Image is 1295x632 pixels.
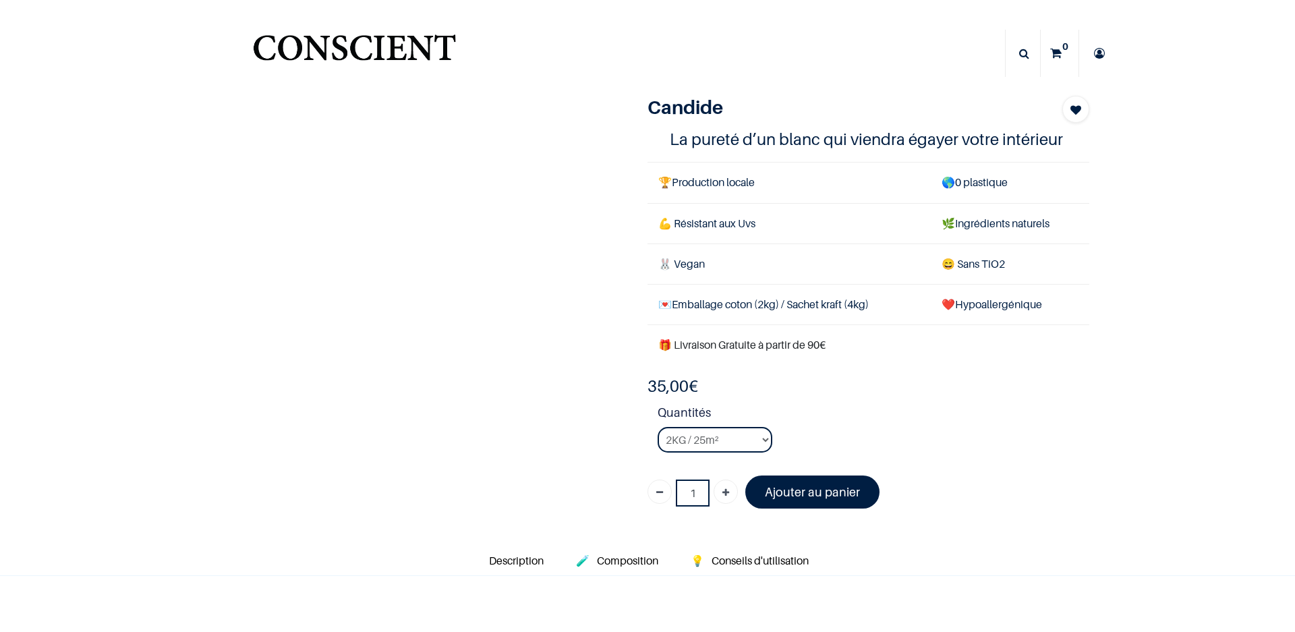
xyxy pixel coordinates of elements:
[942,175,955,189] span: 🌎
[658,297,672,311] span: 💌
[489,554,544,567] span: Description
[942,257,963,270] span: 😄 S
[1059,40,1072,53] sup: 0
[1070,102,1081,118] span: Add to wishlist
[931,203,1089,243] td: Ingrédients naturels
[647,376,698,396] b: €
[658,217,755,230] span: 💪 Résistant aux Uvs
[250,27,459,80] a: Logo of Conscient
[250,27,459,80] img: Conscient
[670,129,1068,150] h4: La pureté d’un blanc qui viendra égayer votre intérieur
[714,480,738,504] a: Ajouter
[647,163,931,203] td: Production locale
[1062,96,1089,123] button: Add to wishlist
[712,554,809,567] span: Conseils d'utilisation
[647,376,689,396] span: 35,00
[658,175,672,189] span: 🏆
[658,257,705,270] span: 🐰 Vegan
[745,476,880,509] a: Ajouter au panier
[691,554,704,567] span: 💡
[647,96,1023,119] h1: Candide
[931,163,1089,203] td: 0 plastique
[647,480,672,504] a: Supprimer
[931,243,1089,284] td: ans TiO2
[1041,30,1078,77] a: 0
[931,284,1089,324] td: ❤️Hypoallergénique
[942,217,955,230] span: 🌿
[658,338,826,351] font: 🎁 Livraison Gratuite à partir de 90€
[765,485,860,499] font: Ajouter au panier
[647,284,931,324] td: Emballage coton (2kg) / Sachet kraft (4kg)
[576,554,589,567] span: 🧪
[597,554,658,567] span: Composition
[658,403,1089,427] strong: Quantités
